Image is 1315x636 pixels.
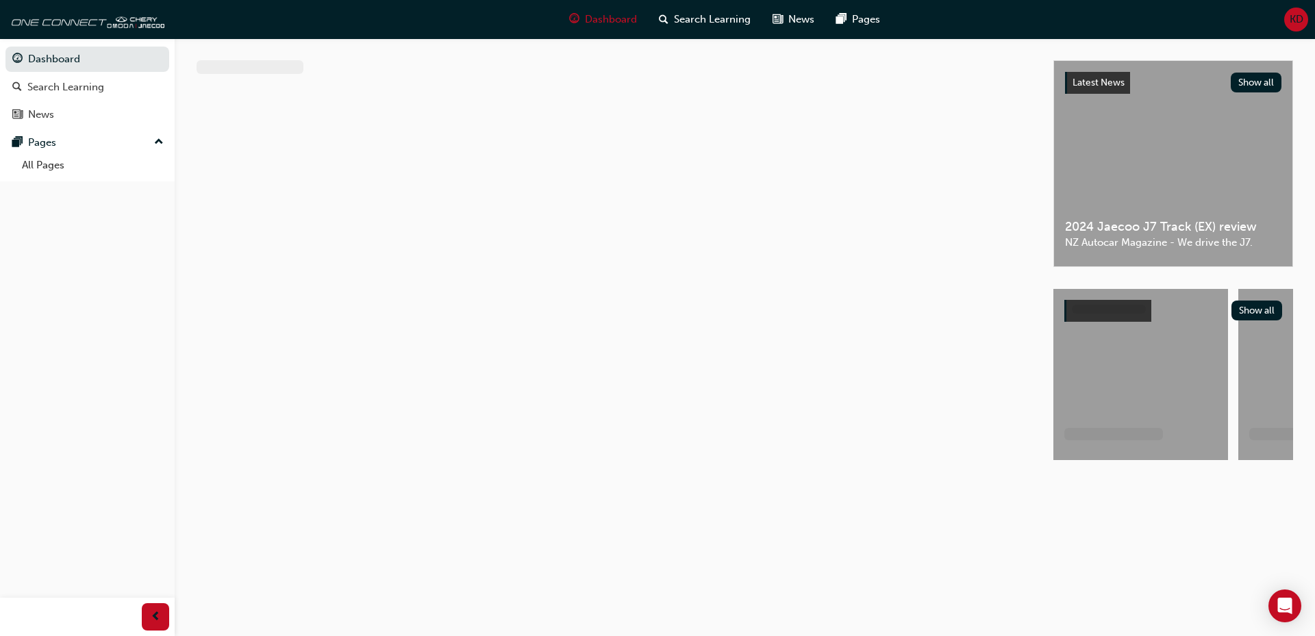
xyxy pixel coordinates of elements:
[27,79,104,95] div: Search Learning
[28,107,54,123] div: News
[1065,235,1281,251] span: NZ Autocar Magazine - We drive the J7.
[762,5,825,34] a: news-iconNews
[12,109,23,121] span: news-icon
[1073,77,1125,88] span: Latest News
[836,11,847,28] span: pages-icon
[659,11,668,28] span: search-icon
[773,11,783,28] span: news-icon
[1053,60,1293,267] a: Latest NewsShow all2024 Jaecoo J7 Track (EX) reviewNZ Autocar Magazine - We drive the J7.
[1231,301,1283,320] button: Show all
[151,609,161,626] span: prev-icon
[788,12,814,27] span: News
[5,47,169,72] a: Dashboard
[558,5,648,34] a: guage-iconDashboard
[674,12,751,27] span: Search Learning
[852,12,880,27] span: Pages
[5,75,169,100] a: Search Learning
[1290,12,1303,27] span: KD
[12,137,23,149] span: pages-icon
[5,102,169,127] a: News
[12,53,23,66] span: guage-icon
[825,5,891,34] a: pages-iconPages
[1284,8,1308,31] button: KD
[7,5,164,33] img: oneconnect
[154,133,164,151] span: up-icon
[1065,72,1281,94] a: Latest NewsShow all
[28,135,56,151] div: Pages
[585,12,637,27] span: Dashboard
[648,5,762,34] a: search-iconSearch Learning
[569,11,579,28] span: guage-icon
[1268,589,1301,622] div: Open Intercom Messenger
[12,81,22,94] span: search-icon
[1064,300,1282,322] a: Show all
[5,44,169,130] button: DashboardSearch LearningNews
[1231,73,1282,92] button: Show all
[16,155,169,176] a: All Pages
[5,130,169,155] button: Pages
[1065,219,1281,235] span: 2024 Jaecoo J7 Track (EX) review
